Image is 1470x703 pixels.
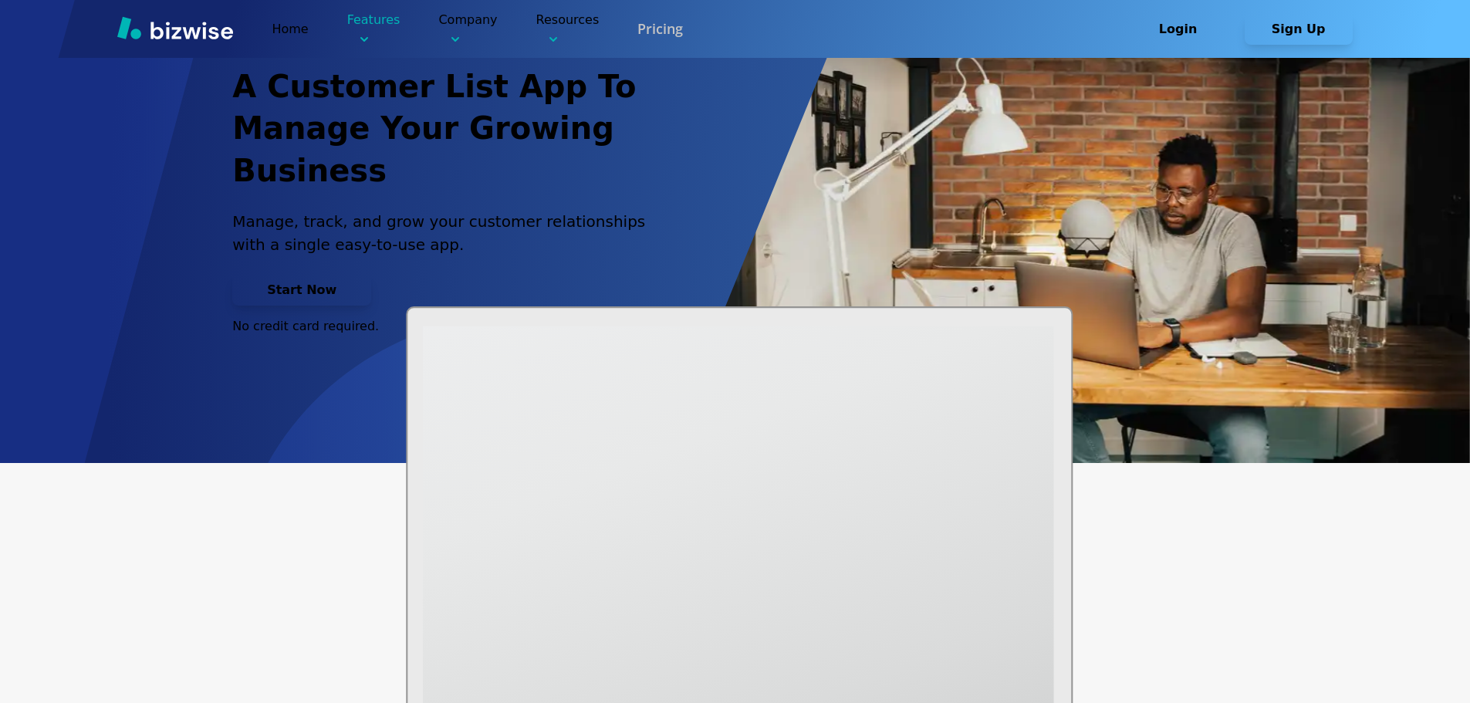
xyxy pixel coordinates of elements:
p: Manage, track, and grow your customer relationships with a single easy-to-use app. [232,210,661,256]
a: Login [1124,22,1245,36]
img: Bizwise Logo [117,16,233,39]
button: Sign Up [1245,14,1353,45]
p: Resources [536,11,600,47]
p: Company [438,11,497,47]
p: No credit card required. [232,318,661,335]
button: Login [1124,14,1232,45]
h2: A Customer List App To Manage Your Growing Business [232,66,661,191]
a: Start Now [232,282,371,297]
a: Sign Up [1245,22,1353,36]
p: Features [347,11,400,47]
button: Start Now [232,275,371,306]
a: Pricing [637,19,683,39]
a: Home [272,22,308,36]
